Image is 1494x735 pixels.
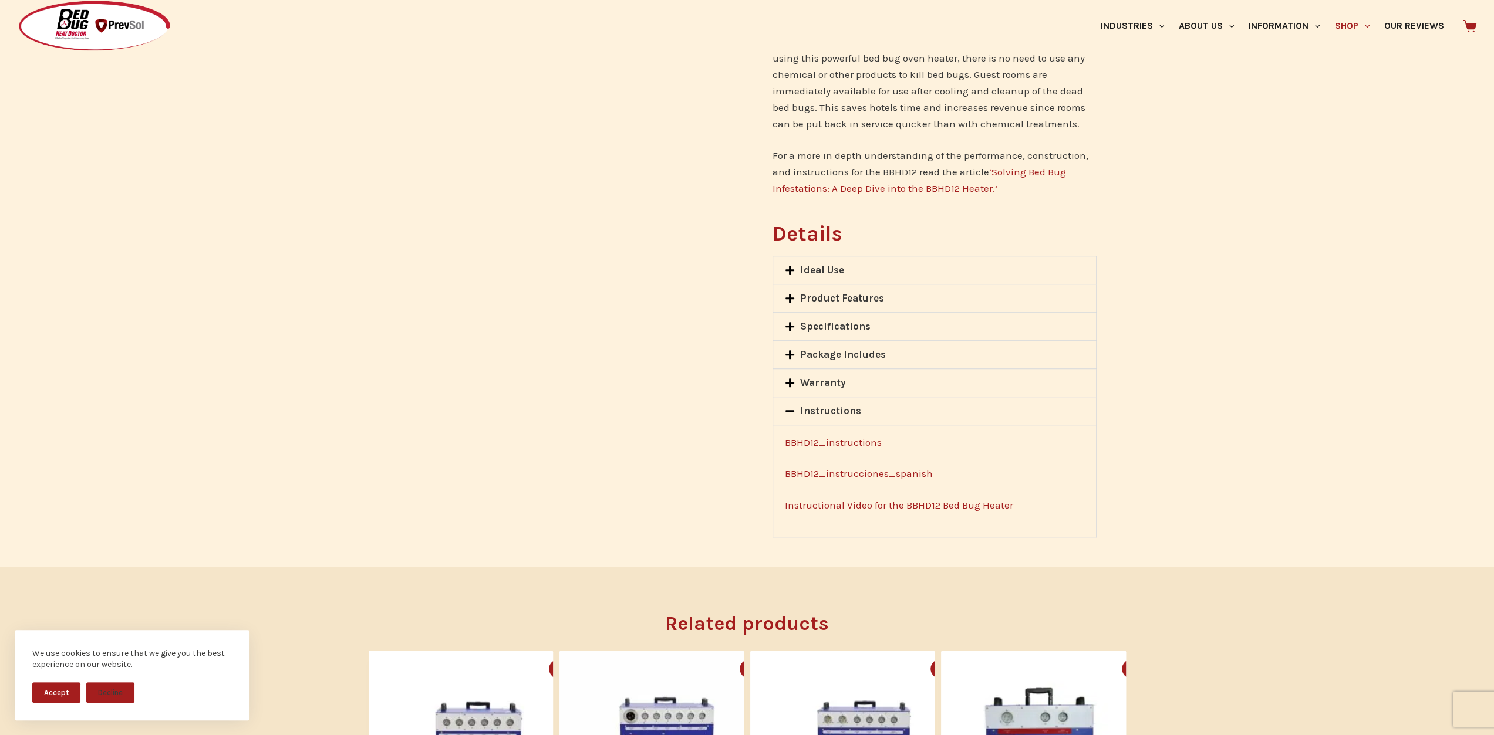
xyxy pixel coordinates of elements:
a: Product Features [800,292,884,304]
a: Specifications [800,320,871,332]
button: Open LiveChat chat widget [9,5,45,40]
div: Product Features [773,284,1095,312]
button: Quick view toggle [740,659,758,678]
a: BBHD12_instrucciones_spanish [785,468,933,479]
a: Package Includes [800,348,886,360]
div: Instructions [773,425,1095,537]
a: BBHD12_instructions [785,436,882,448]
button: Decline [86,682,134,703]
button: Quick view toggle [1122,659,1141,678]
h2: Details [773,223,1096,244]
a: Instructions [800,405,861,416]
div: Package Includes [773,341,1095,368]
p: For a more in depth understanding of the performance, construction, and instructions for the BBHD... [773,147,1096,197]
div: Warranty [773,369,1095,397]
a: Warranty [800,377,846,388]
button: Quick view toggle [549,659,568,678]
button: Quick view toggle [930,659,949,678]
button: Accept [32,682,80,703]
div: Ideal Use [773,256,1095,284]
a: Ideal Use [800,264,844,276]
div: Instructions [773,397,1095,425]
a: Instructional Video for the BBHD12 Bed Bug Heater [785,499,1013,511]
div: We use cookies to ensure that we give you the best experience on our website. [32,648,232,670]
h2: Related products [369,609,1126,639]
div: Specifications [773,313,1095,340]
